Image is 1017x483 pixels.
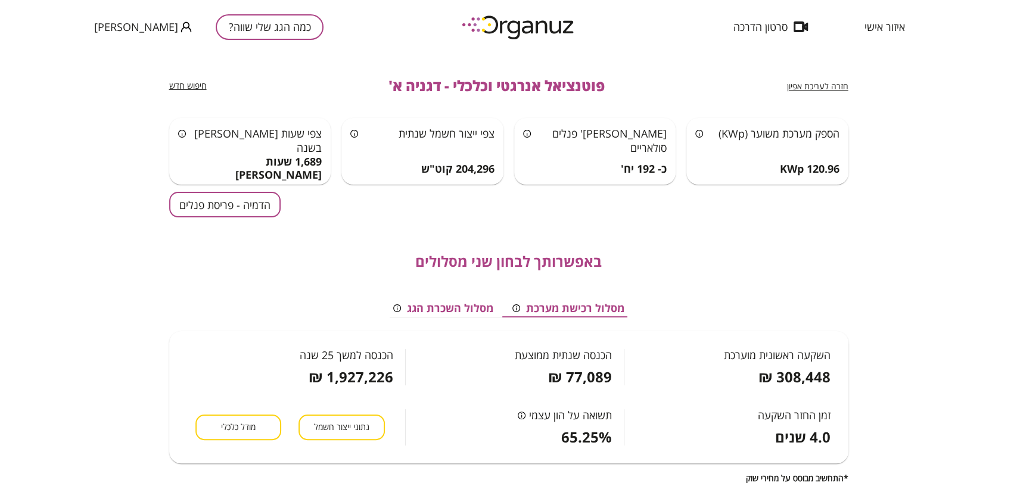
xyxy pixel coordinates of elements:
span: 120.96 KWp [780,163,839,176]
span: 77,089 ₪ [548,369,612,385]
img: logo [453,11,584,43]
span: איזור אישי [864,21,905,33]
button: מסלול רכישת מערכת [503,300,634,317]
span: [PERSON_NAME]' פנלים סולאריים [552,126,667,155]
span: צפי שעות [PERSON_NAME] בשנה [194,126,322,155]
button: [PERSON_NAME] [94,20,192,35]
span: *התחשיב מבוסס על מחירי שוק [746,473,848,483]
span: תשואה על הון עצמי [529,409,612,421]
button: סרטון הדרכה [716,21,826,33]
span: חיפוש חדש [169,80,207,91]
span: זמן החזר השקעה [758,409,831,421]
span: חזרה לעריכת אפיון [787,80,848,92]
span: השקעה ראשונית מוערכת [724,349,831,361]
span: כ- 192 יח' [621,163,667,176]
span: 204,296 קוט"ש [421,163,494,176]
button: איזור אישי [847,21,923,33]
button: כמה הגג שלי שווה? [216,14,324,40]
span: סרטון הדרכה [733,21,788,33]
span: 308,448 ₪ [758,369,831,385]
span: צפי ייצור חשמל שנתית [399,126,494,141]
span: נתוני ייצור חשמל [314,422,369,433]
button: הדמיה - פריסת פנלים [169,192,281,217]
button: מסלול השכרת הגג [384,300,503,317]
button: חיפוש חדש [169,80,207,92]
button: חזרה לעריכת אפיון [787,81,848,92]
span: [PERSON_NAME] [94,21,178,33]
span: הכנסה למשך 25 שנה [300,349,393,361]
button: נתוני ייצור חשמל [298,415,384,440]
span: 4.0 שנים [775,429,831,445]
span: 65.25% [561,429,612,445]
span: מודל כלכלי [221,422,256,433]
span: 1,689 שעות [PERSON_NAME] [178,155,322,181]
span: הספק מערכת משוער (KWp) [719,126,839,141]
span: הכנסה שנתית ממוצעת [515,349,612,361]
span: באפשרותך לבחון שני מסלולים [415,253,602,270]
span: פוטנציאל אנרגטי וכלכלי - דגניה א' [388,77,605,94]
span: 1,927,226 ₪ [309,369,393,385]
button: מודל כלכלי [195,415,281,440]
